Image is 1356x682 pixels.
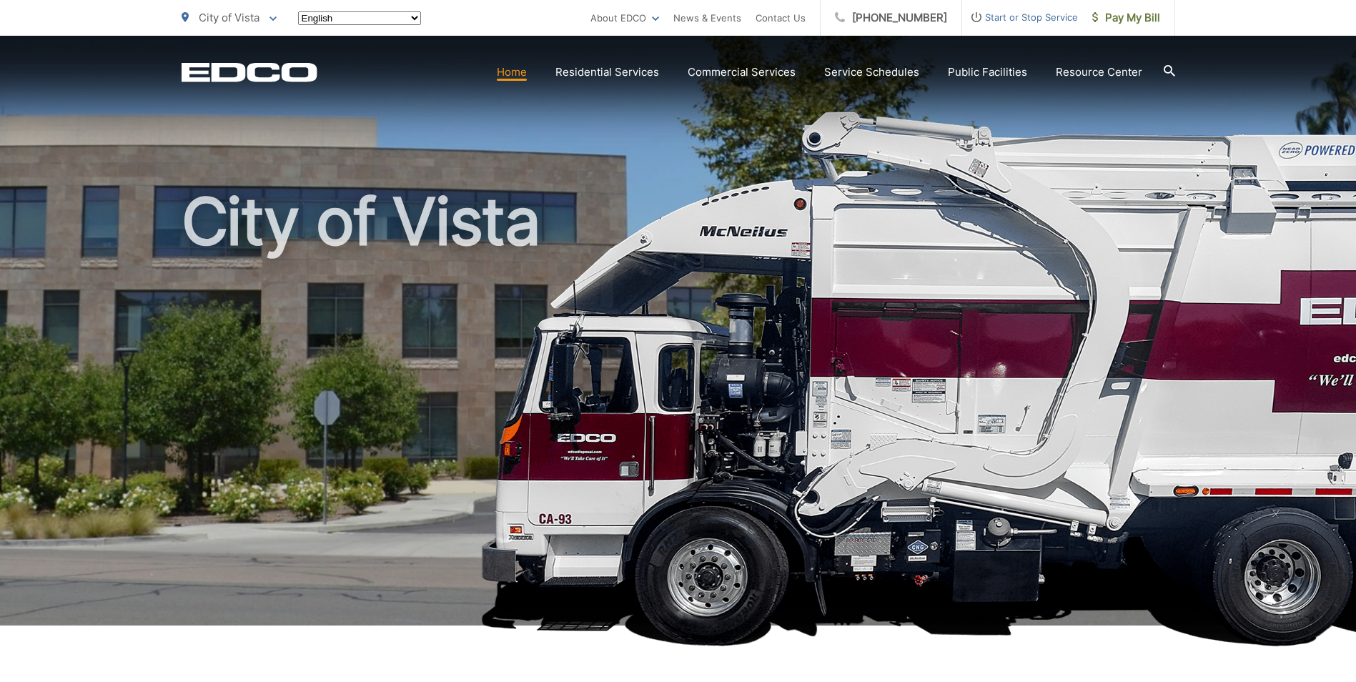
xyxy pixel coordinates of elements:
[948,64,1027,81] a: Public Facilities
[497,64,527,81] a: Home
[824,64,919,81] a: Service Schedules
[688,64,796,81] a: Commercial Services
[1092,9,1160,26] span: Pay My Bill
[199,11,259,24] span: City of Vista
[182,62,317,82] a: EDCD logo. Return to the homepage.
[182,186,1175,638] h1: City of Vista
[590,9,659,26] a: About EDCO
[1056,64,1142,81] a: Resource Center
[298,11,421,25] select: Select a language
[555,64,659,81] a: Residential Services
[756,9,806,26] a: Contact Us
[673,9,741,26] a: News & Events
